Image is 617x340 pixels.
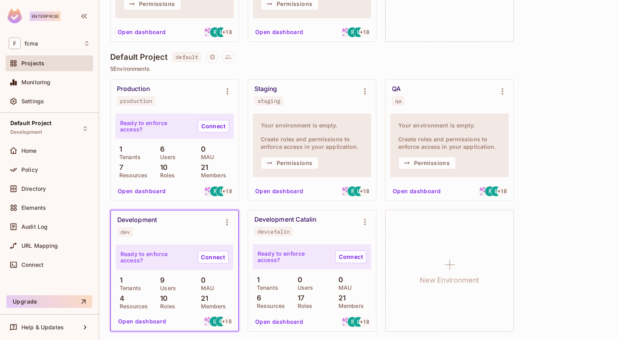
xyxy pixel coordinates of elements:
span: Audit Log [21,224,48,230]
h4: Your environment is empty. [398,122,501,129]
p: Tenants [116,285,141,291]
span: Connect [21,262,44,268]
span: Workspace: fcma [25,40,38,47]
button: Open dashboard [390,185,444,198]
span: Default Project [10,120,52,126]
p: 21 [334,294,346,302]
p: Users [156,154,176,160]
div: Staging [254,85,277,93]
p: 21 [197,294,208,302]
p: 21 [197,163,208,171]
img: SReyMgAAAABJRU5ErkJggg== [8,9,22,23]
div: dev [120,229,130,235]
p: MAU [334,285,351,291]
span: Project settings [206,55,219,62]
h4: Default Project [110,52,168,62]
span: Home [21,148,37,154]
h4: Your environment is empty. [261,122,363,129]
p: Ready to enforce access? [120,251,191,264]
span: R [219,319,223,324]
span: Directory [21,186,46,192]
span: F [9,38,21,49]
p: 7 [115,163,123,171]
button: Open dashboard [252,26,307,38]
div: Enterprise [30,11,61,21]
span: R [351,319,355,325]
p: 10 [156,163,168,171]
span: Elements [21,205,46,211]
p: 9 [156,276,164,284]
div: Development Catalin [254,216,317,224]
span: default [172,52,201,62]
div: staging [258,98,280,104]
p: 1 [115,145,122,153]
p: Members [197,172,226,179]
div: Production [117,85,150,93]
p: MAU [197,285,214,291]
span: Projects [21,60,44,66]
p: Members [334,303,364,309]
p: Ready to enforce access? [120,120,191,133]
span: Help & Updates [21,324,64,331]
p: 4 [116,294,124,302]
button: Upgrade [6,295,92,308]
span: + 18 [360,188,369,194]
button: Environment settings [357,214,373,230]
h4: Create roles and permissions to enforce access in your application. [398,135,501,150]
p: Users [294,285,313,291]
p: Users [156,285,176,291]
p: 1 [253,276,260,284]
p: 17 [294,294,304,302]
a: Connect [335,251,367,263]
button: Environment settings [220,84,235,99]
p: 5 Environments [110,66,606,72]
img: catalin.tomescu@e-farmcredit.com [204,186,214,196]
span: + 18 [222,319,231,324]
span: + 18 [360,319,369,325]
p: 0 [197,276,206,284]
span: + 18 [222,29,232,35]
p: Ready to enforce access? [258,251,329,263]
p: Resources [115,172,147,179]
img: catalin.tomescu@e-farmcredit.com [204,317,214,327]
div: devcatalin [258,228,290,235]
a: Connect [198,120,229,133]
span: + 18 [222,188,232,194]
span: L [220,29,223,35]
button: Permissions [398,157,456,169]
p: 1 [116,276,122,284]
span: Monitoring [21,79,51,85]
p: Roles [156,303,175,310]
button: Open dashboard [115,185,169,198]
span: R [214,29,217,35]
button: Open dashboard [252,315,307,328]
span: L [357,319,360,325]
img: catalin.tomescu@e-farmcredit.com [342,317,351,327]
span: L [495,188,498,194]
span: Policy [21,167,38,173]
div: production [120,98,152,104]
h1: New Environment [420,274,479,286]
span: L [357,29,360,35]
p: Tenants [115,154,141,160]
p: Tenants [253,285,278,291]
span: L [213,319,216,324]
span: Settings [21,98,44,104]
span: R [351,29,355,35]
span: L [357,188,360,194]
span: URL Mapping [21,243,58,249]
p: Roles [156,172,175,179]
p: 6 [156,145,164,153]
p: 0 [197,145,206,153]
a: Connect [198,251,229,264]
button: Environment settings [495,84,510,99]
p: Resources [116,303,148,310]
span: + 18 [360,29,369,35]
span: L [220,188,223,194]
img: catalin.tomescu@e-farmcredit.com [479,186,489,196]
p: 10 [156,294,168,302]
span: + 18 [497,188,507,194]
button: Permissions [261,157,319,169]
p: 0 [294,276,302,284]
img: catalin.tomescu@e-farmcredit.com [342,27,351,37]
